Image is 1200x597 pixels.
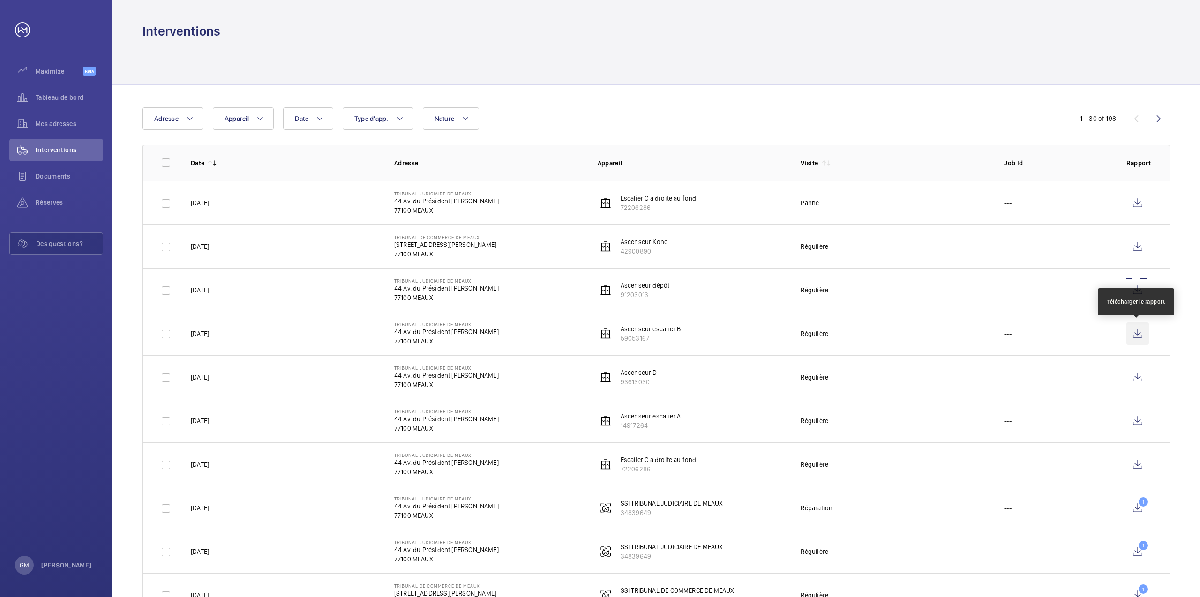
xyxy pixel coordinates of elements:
div: Régulière [801,460,828,469]
p: SSI TRIBUNAL DE COMMERCE DE MEAUX [621,586,735,595]
p: Ascenseur escalier B [621,324,681,334]
img: elevator.svg [600,372,611,383]
p: --- [1004,373,1012,382]
p: 44 Av. du Président [PERSON_NAME] [394,458,499,467]
img: elevator.svg [600,241,611,252]
p: --- [1004,416,1012,425]
p: 77100 MEAUX [394,467,499,477]
p: TRIBUNAL JUDICIAIRE DE MEAUX [394,365,499,371]
p: 77100 MEAUX [394,424,499,433]
h1: Interventions [142,22,220,40]
img: fire_alarm.svg [600,546,611,557]
span: Beta [83,67,96,76]
img: elevator.svg [600,328,611,339]
p: 44 Av. du Président [PERSON_NAME] [394,545,499,554]
p: Ascenseur D [621,368,657,377]
p: TRIBUNAL DE COMMERCE DE MEAUX [394,583,496,589]
div: Régulière [801,547,828,556]
p: Ascenseur escalier A [621,411,681,421]
p: Job Id [1004,158,1111,168]
div: Régulière [801,416,828,425]
p: 44 Av. du Président [PERSON_NAME] [394,501,499,511]
p: 34839649 [621,552,723,561]
p: 72206286 [621,464,697,474]
p: 77100 MEAUX [394,336,499,346]
button: Adresse [142,107,203,130]
span: Adresse [154,115,179,122]
div: Régulière [801,242,828,251]
p: [DATE] [191,285,209,295]
p: 77100 MEAUX [394,206,499,215]
span: Nature [435,115,455,122]
p: Ascenseur dépôt [621,281,670,290]
p: TRIBUNAL JUDICIAIRE DE MEAUX [394,278,499,284]
p: 44 Av. du Président [PERSON_NAME] [394,414,499,424]
p: Appareil [598,158,786,168]
p: [STREET_ADDRESS][PERSON_NAME] [394,240,496,249]
p: [DATE] [191,547,209,556]
p: TRIBUNAL JUDICIAIRE DE MEAUX [394,409,499,414]
div: Régulière [801,285,828,295]
p: 91203013 [621,290,670,299]
p: 59053167 [621,334,681,343]
p: Adresse [394,158,583,168]
p: Ascenseur Kone [621,237,668,246]
span: Réserves [36,198,103,207]
div: Réparation [801,503,832,513]
p: TRIBUNAL DE COMMERCE DE MEAUX [394,234,496,240]
span: Tableau de bord [36,93,103,102]
p: SSI TRIBUNAL JUDICIAIRE DE MEAUX [621,542,723,552]
p: [PERSON_NAME] [41,560,92,570]
p: 77100 MEAUX [394,380,499,389]
img: fire_alarm.svg [600,502,611,514]
p: --- [1004,547,1012,556]
p: GM [20,560,29,570]
p: 44 Av. du Président [PERSON_NAME] [394,196,499,206]
p: Escalier C a droite au fond [621,455,697,464]
span: Appareil [225,115,249,122]
p: 44 Av. du Président [PERSON_NAME] [394,371,499,380]
button: Nature [423,107,480,130]
p: [DATE] [191,416,209,425]
p: --- [1004,285,1012,295]
p: Escalier C a droite au fond [621,194,697,203]
p: --- [1004,503,1012,513]
div: Régulière [801,329,828,338]
p: TRIBUNAL JUDICIAIRE DE MEAUX [394,539,499,545]
div: Régulière [801,373,828,382]
button: Appareil [213,107,274,130]
p: 44 Av. du Président [PERSON_NAME] [394,327,499,336]
img: elevator.svg [600,197,611,209]
p: 77100 MEAUX [394,249,496,259]
p: --- [1004,460,1012,469]
p: TRIBUNAL JUDICIAIRE DE MEAUX [394,496,499,501]
p: 93613030 [621,377,657,387]
p: --- [1004,242,1012,251]
img: elevator.svg [600,415,611,426]
p: --- [1004,329,1012,338]
p: [DATE] [191,460,209,469]
p: [DATE] [191,242,209,251]
button: Type d'app. [343,107,413,130]
p: 42900890 [621,246,668,256]
p: 72206286 [621,203,697,212]
span: Mes adresses [36,119,103,128]
p: TRIBUNAL JUDICIAIRE DE MEAUX [394,191,499,196]
img: elevator.svg [600,284,611,296]
p: --- [1004,198,1012,208]
p: 44 Av. du Président [PERSON_NAME] [394,284,499,293]
button: Date [283,107,333,130]
span: Type d'app. [354,115,389,122]
span: Maximize [36,67,83,76]
p: 77100 MEAUX [394,511,499,520]
p: [DATE] [191,503,209,513]
span: Documents [36,172,103,181]
span: Interventions [36,145,103,155]
div: 1 – 30 of 198 [1080,114,1116,123]
p: Rapport [1126,158,1151,168]
p: [DATE] [191,198,209,208]
p: [DATE] [191,373,209,382]
p: 77100 MEAUX [394,293,499,302]
span: Date [295,115,308,122]
p: TRIBUNAL JUDICIAIRE DE MEAUX [394,452,499,458]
